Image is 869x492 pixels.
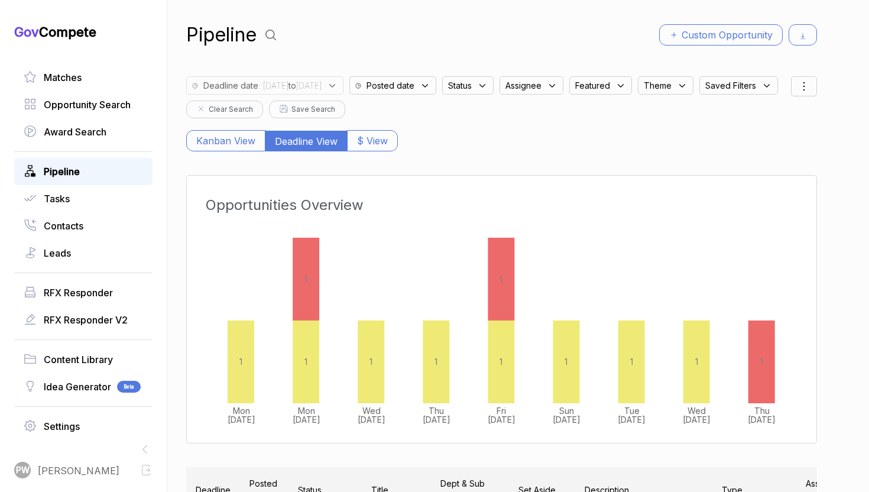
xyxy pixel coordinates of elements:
button: $ View [347,130,398,151]
span: Leads [44,246,71,260]
tspan: [DATE] [293,415,320,425]
button: Clear Search [186,101,263,118]
tspan: [DATE] [423,415,450,425]
h1: Compete [14,24,153,40]
a: Settings [24,419,143,433]
span: PW [16,464,30,477]
span: Pipeline [44,164,80,179]
span: Clear Search [209,104,253,115]
span: Assignee [505,79,541,92]
tspan: [DATE] [358,415,385,425]
span: Opportunity Search [44,98,131,112]
span: Featured [575,79,610,92]
tspan: Mon [298,406,315,416]
tspan: Thu [754,406,770,416]
span: Settings [44,419,80,433]
h3: Opportunities Overview [206,195,792,216]
span: Content Library [44,352,113,367]
span: Beta [117,381,141,393]
tspan: [DATE] [488,415,515,425]
tspan: Tue [624,406,640,416]
a: RFX Responder V2 [24,313,143,327]
a: Leads [24,246,143,260]
span: Award Search [44,125,106,139]
tspan: Sun [559,406,574,416]
span: RFX Responder [44,286,113,300]
tspan: 1 [434,357,437,367]
span: : [DATE] [DATE] [258,79,322,92]
span: Matches [44,70,82,85]
button: Deadline View [265,131,347,151]
tspan: [DATE] [228,415,255,425]
button: Save Search [269,101,345,118]
tspan: [DATE] [553,415,581,425]
button: Custom Opportunity [659,24,783,46]
span: [PERSON_NAME] [38,464,119,478]
tspan: 1 [500,357,502,367]
h1: Pipeline [186,21,257,49]
span: Save Search [291,104,335,115]
span: Contacts [44,219,83,233]
a: Opportunity Search [24,98,143,112]
a: Content Library [24,352,143,367]
tspan: 1 [695,357,698,367]
span: Tasks [44,192,70,206]
a: Idea GeneratorBeta [24,380,143,394]
span: Theme [644,79,672,92]
span: Posted date [367,79,414,92]
span: Idea Generator [44,380,111,394]
tspan: 1 [565,357,568,367]
button: Kanban View [186,130,265,151]
tspan: [DATE] [683,415,711,425]
tspan: Wed [688,406,706,416]
tspan: 1 [369,357,372,367]
a: Award Search [24,125,143,139]
span: Saved Filters [705,79,756,92]
a: RFX Responder [24,286,143,300]
tspan: Thu [429,406,444,416]
span: Deadline date [203,79,258,92]
a: Pipeline [24,164,143,179]
a: Matches [24,70,143,85]
a: Contacts [24,219,143,233]
tspan: Fri [497,406,506,416]
tspan: 1 [239,357,242,367]
span: Status [448,79,472,92]
tspan: 1 [630,357,633,367]
tspan: [DATE] [748,415,776,425]
span: Gov [14,24,39,40]
a: Tasks [24,192,143,206]
tspan: Mon [233,406,250,416]
span: RFX Responder V2 [44,313,128,327]
b: to [288,80,296,90]
tspan: 1 [304,274,307,284]
tspan: Wed [362,406,381,416]
tspan: 1 [304,357,307,367]
tspan: 1 [760,357,763,367]
tspan: 1 [500,274,502,284]
tspan: [DATE] [618,415,646,425]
